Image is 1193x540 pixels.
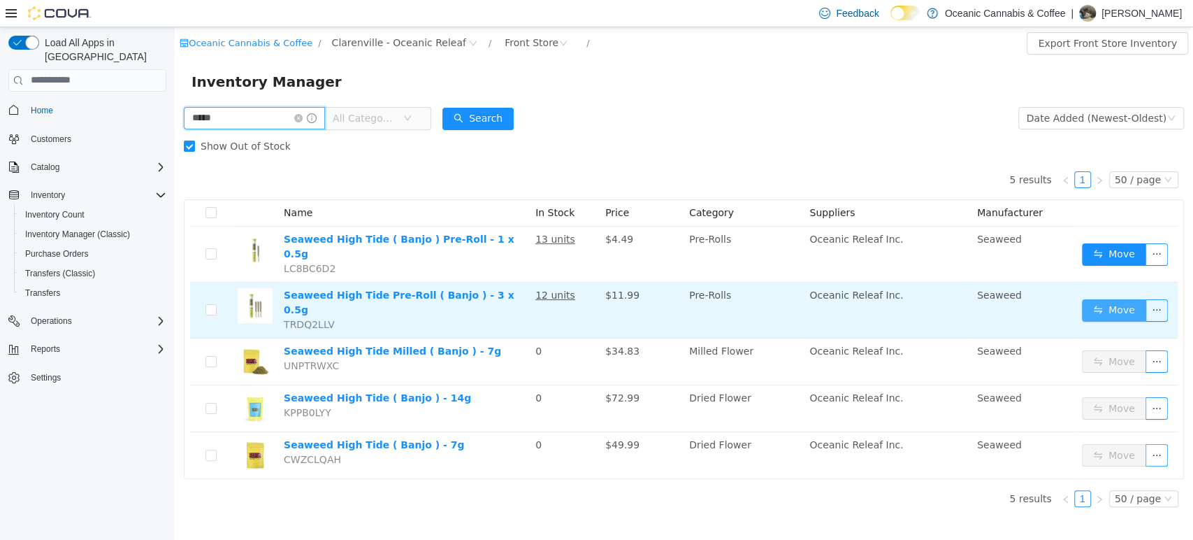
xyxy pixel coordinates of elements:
[431,318,465,329] span: $34.83
[900,464,916,479] a: 1
[20,206,90,223] a: Inventory Count
[14,244,172,264] button: Purchase Orders
[890,6,920,20] input: Dark Mode
[509,311,629,358] td: Milled Flower
[31,343,60,355] span: Reports
[509,405,629,451] td: Dried Flower
[635,365,728,376] span: Oceanic Releaf Inc.
[945,5,1066,22] p: Oceanic Cannabis & Coffee
[916,463,933,480] li: Next Page
[28,6,91,20] img: Cova
[20,265,101,282] a: Transfers (Classic)
[3,157,172,177] button: Catalog
[158,84,222,98] span: All Categories
[20,285,66,301] a: Transfers
[109,180,138,191] span: Name
[852,80,992,101] div: Date Added (Newest-Oldest)
[25,369,166,386] span: Settings
[109,262,340,288] a: Seaweed High Tide Pre-Roll ( Banjo ) - 3 x 0.5g
[431,365,465,376] span: $72.99
[635,318,728,329] span: Oceanic Releaf Inc.
[971,417,993,439] button: icon: ellipsis
[25,209,85,220] span: Inventory Count
[109,380,157,391] span: KPPB0LYY
[834,463,876,480] li: 5 results
[1079,5,1096,22] div: Paige Humby
[431,180,454,191] span: Price
[25,341,66,357] button: Reports
[25,313,166,329] span: Operations
[802,262,847,273] span: Seaweed
[14,283,172,303] button: Transfers
[361,180,400,191] span: In Stock
[907,323,971,346] button: icon: swapMove
[940,464,986,479] div: 50 / page
[63,411,98,446] img: Seaweed High Tide ( Banjo ) - 7g hero shot
[20,226,136,243] a: Inventory Manager (Classic)
[109,365,296,376] a: Seaweed High Tide ( Banjo ) - 14g
[431,262,465,273] span: $11.99
[989,148,997,158] i: icon: down
[109,292,160,303] span: TRDQ2LLV
[509,199,629,255] td: Pre-Rolls
[20,206,166,223] span: Inventory Count
[63,205,98,240] img: Seaweed High Tide ( Banjo ) Pre-Roll - 1 x 0.5g hero shot
[330,5,384,26] div: Front Store
[361,318,367,329] span: 0
[509,255,629,311] td: Pre-Rolls
[3,339,172,359] button: Reports
[899,463,916,480] li: 1
[8,94,166,425] nav: Complex example
[635,262,728,273] span: Oceanic Releaf Inc.
[25,369,66,386] a: Settings
[25,268,95,279] span: Transfers (Classic)
[883,463,899,480] li: Previous Page
[63,364,98,399] img: Seaweed High Tide ( Banjo ) - 14g hero shot
[802,180,868,191] span: Manufacturer
[20,113,122,125] span: Show Out of Stock
[920,468,929,476] i: icon: right
[802,318,847,329] span: Seaweed
[109,412,289,423] a: Seaweed High Tide ( Banjo ) - 7g
[31,105,53,116] span: Home
[509,358,629,405] td: Dried Flower
[25,131,77,148] a: Customers
[431,206,458,218] span: $4.49
[5,11,14,20] i: icon: shop
[31,162,59,173] span: Catalog
[971,370,993,392] button: icon: ellipsis
[412,10,414,21] span: /
[514,180,559,191] span: Category
[109,318,326,329] a: Seaweed High Tide Milled ( Banjo ) - 7g
[25,130,166,148] span: Customers
[63,317,98,352] img: Seaweed High Tide Milled ( Banjo ) - 7g hero shot
[109,333,164,344] span: UNPTRWXC
[907,370,971,392] button: icon: swapMove
[14,205,172,225] button: Inventory Count
[361,262,400,273] u: 12 units
[109,206,340,232] a: Seaweed High Tide ( Banjo ) Pre-Roll - 1 x 0.5g
[14,264,172,283] button: Transfers (Classic)
[25,101,166,119] span: Home
[940,145,986,160] div: 50 / page
[1101,5,1182,22] p: [PERSON_NAME]
[971,323,993,346] button: icon: ellipsis
[268,80,339,103] button: icon: searchSearch
[25,287,60,299] span: Transfers
[920,149,929,157] i: icon: right
[431,412,465,423] span: $49.99
[3,129,172,149] button: Customers
[3,185,172,205] button: Inventory
[887,468,895,476] i: icon: left
[802,365,847,376] span: Seaweed
[20,265,166,282] span: Transfers (Classic)
[25,313,78,329] button: Operations
[907,216,971,239] button: icon: swapMove
[899,144,916,161] li: 1
[5,10,138,21] a: icon: shopOceanic Cannabis & Coffee
[802,206,847,218] span: Seaweed
[25,159,65,176] button: Catalog
[31,315,72,327] span: Operations
[834,144,876,161] li: 5 results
